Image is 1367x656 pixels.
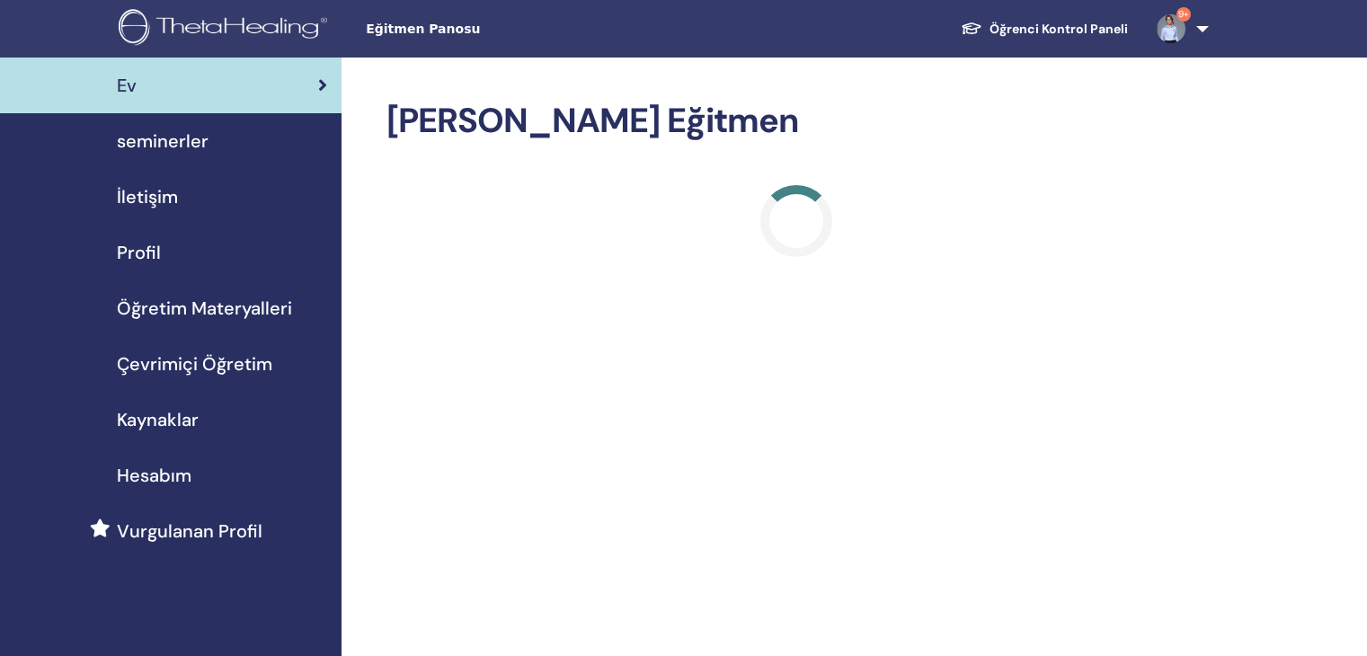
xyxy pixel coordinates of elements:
h2: [PERSON_NAME] Eğitmen [386,101,1205,142]
span: Kaynaklar [117,406,199,433]
span: 9+ [1176,7,1191,22]
span: Profil [117,239,161,266]
img: graduation-cap-white.svg [961,21,982,36]
span: Öğretim Materyalleri [117,295,292,322]
span: Eğitmen Panosu [366,20,635,39]
span: Hesabım [117,462,191,489]
span: İletişim [117,183,178,210]
img: default.jpg [1157,14,1185,43]
span: seminerler [117,128,209,155]
span: Ev [117,72,137,99]
a: Öğrenci Kontrol Paneli [946,13,1142,46]
img: logo.png [119,9,333,49]
span: Vurgulanan Profil [117,518,262,545]
span: Çevrimiçi Öğretim [117,350,272,377]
